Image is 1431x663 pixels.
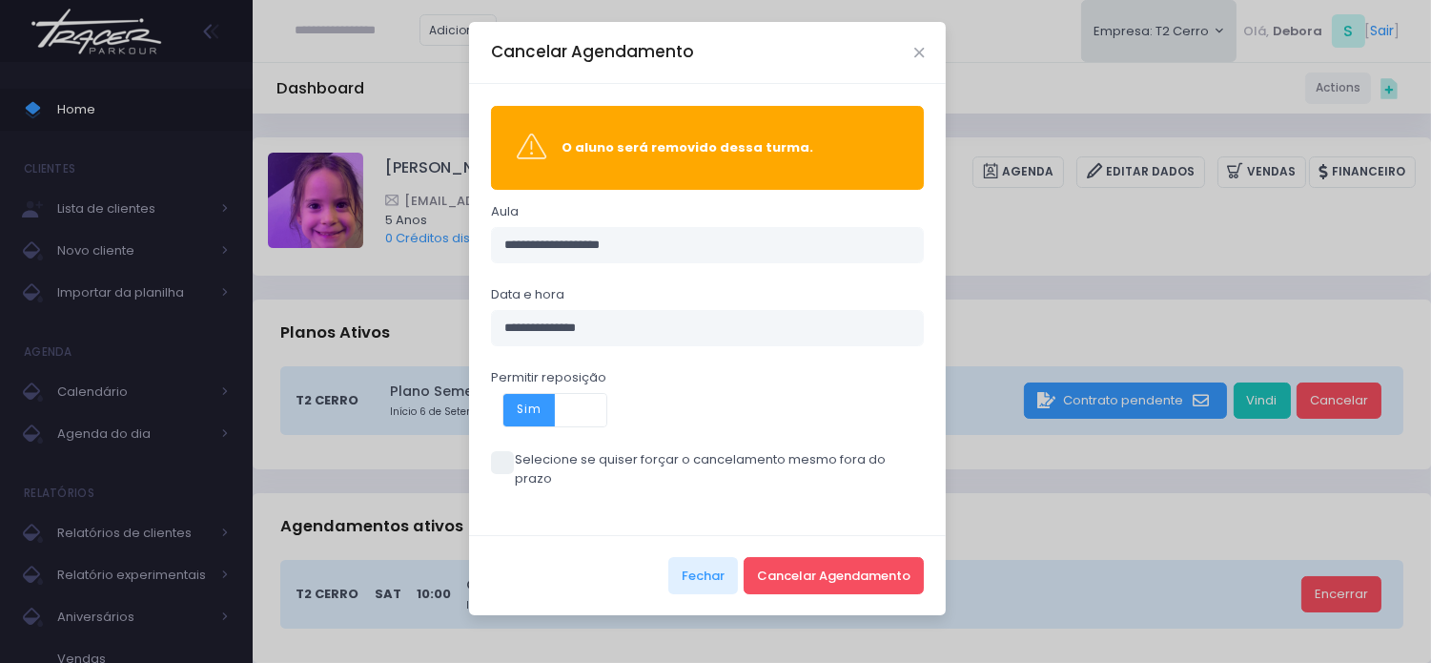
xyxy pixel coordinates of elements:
[562,138,898,157] div: O aluno será removido dessa turma.
[744,557,924,593] button: Cancelar Agendamento
[503,394,555,426] span: Sim
[914,48,924,57] button: Close
[491,40,694,64] h5: Cancelar Agendamento
[491,285,564,304] label: Data e hora
[491,368,606,387] label: Permitir reposição
[606,394,658,426] span: Não
[491,450,925,487] label: Selecione se quiser forçar o cancelamento mesmo fora do prazo
[668,557,738,593] button: Fechar
[491,202,519,221] label: Aula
